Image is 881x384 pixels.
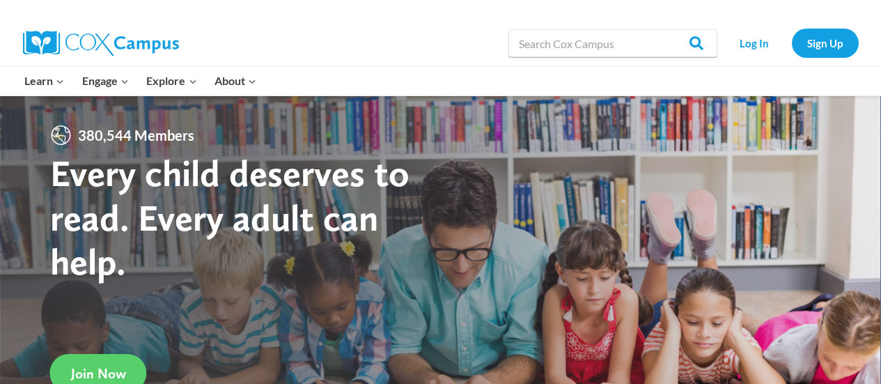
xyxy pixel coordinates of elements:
[215,72,256,90] span: About
[792,29,859,57] a: Sign Up
[724,29,859,57] nav: Secondary Navigation
[146,72,196,90] span: Explore
[23,31,179,56] img: Cox Campus
[16,66,265,95] nav: Primary Navigation
[71,365,126,382] span: Join Now
[72,124,200,146] span: 380,544 Members
[82,72,129,90] span: Engage
[508,29,717,57] input: Search Cox Campus
[724,29,785,57] a: Log In
[24,72,64,90] span: Learn
[50,151,410,284] strong: Every child deserves to read. Every adult can help.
